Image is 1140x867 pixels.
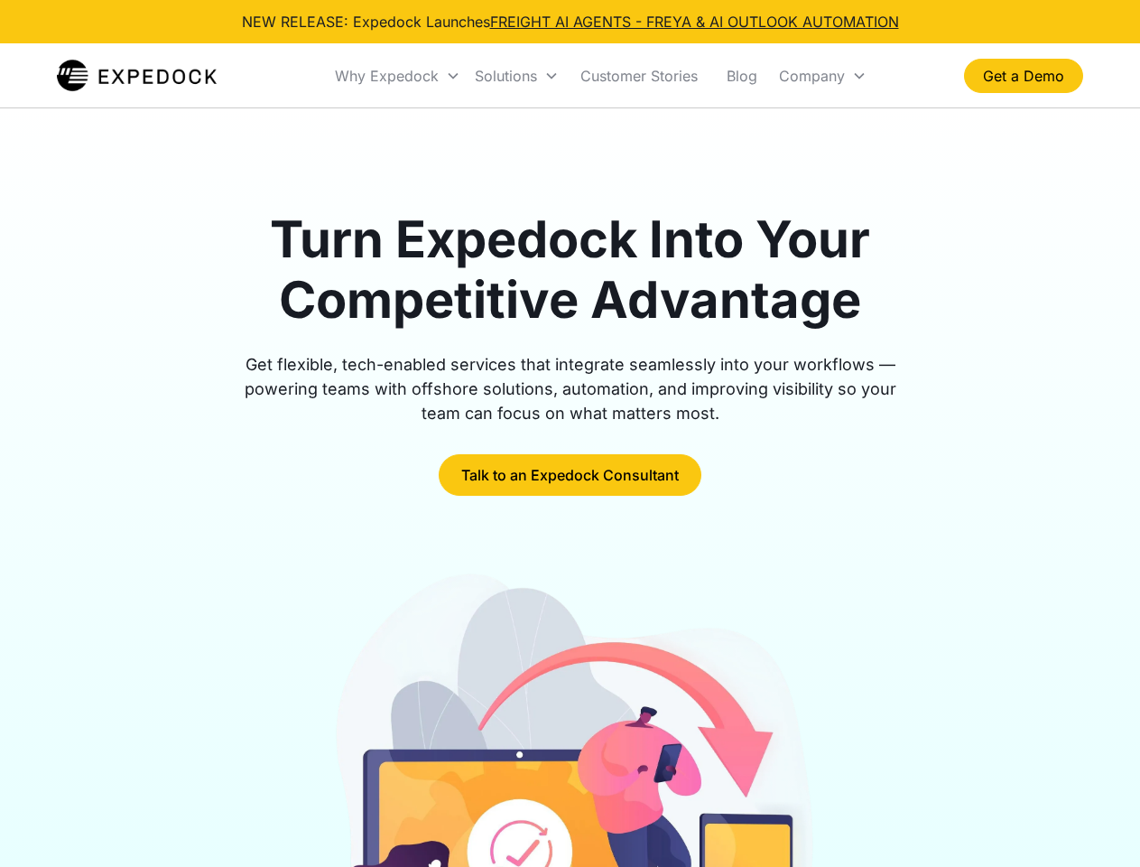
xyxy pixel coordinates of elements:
[57,58,217,94] a: home
[224,210,917,331] h1: Turn Expedock Into Your Competitive Advantage
[328,45,468,107] div: Why Expedock
[468,45,566,107] div: Solutions
[779,67,845,85] div: Company
[224,352,917,425] div: Get flexible, tech-enabled services that integrate seamlessly into your workflows — powering team...
[1050,780,1140,867] iframe: Chat Widget
[566,45,712,107] a: Customer Stories
[964,59,1083,93] a: Get a Demo
[242,11,899,33] div: NEW RELEASE: Expedock Launches
[490,13,899,31] a: FREIGHT AI AGENTS - FREYA & AI OUTLOOK AUTOMATION
[439,454,701,496] a: Talk to an Expedock Consultant
[57,58,217,94] img: Expedock Logo
[712,45,772,107] a: Blog
[335,67,439,85] div: Why Expedock
[475,67,537,85] div: Solutions
[772,45,874,107] div: Company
